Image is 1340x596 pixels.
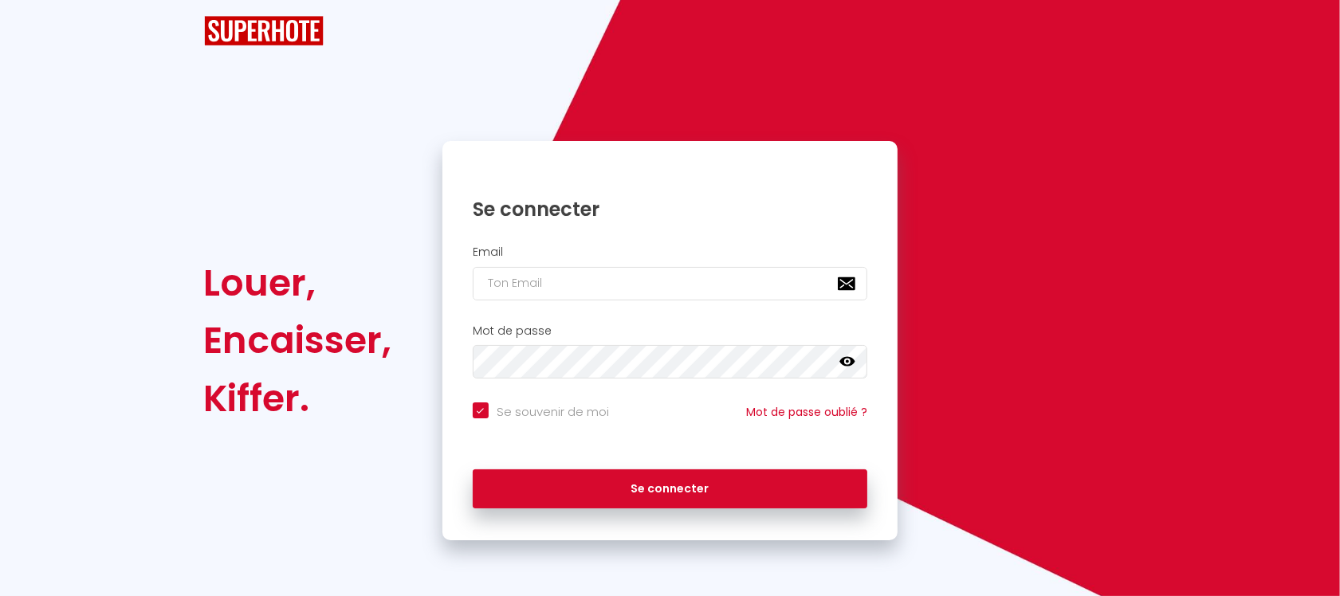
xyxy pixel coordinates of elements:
h2: Mot de passe [473,324,868,338]
div: Kiffer. [204,370,392,427]
button: Se connecter [473,469,868,509]
img: SuperHote logo [204,16,324,45]
h2: Email [473,245,868,259]
div: Encaisser, [204,312,392,369]
div: Louer, [204,254,392,312]
input: Ton Email [473,267,868,300]
h1: Se connecter [473,197,868,222]
a: Mot de passe oublié ? [746,404,867,420]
